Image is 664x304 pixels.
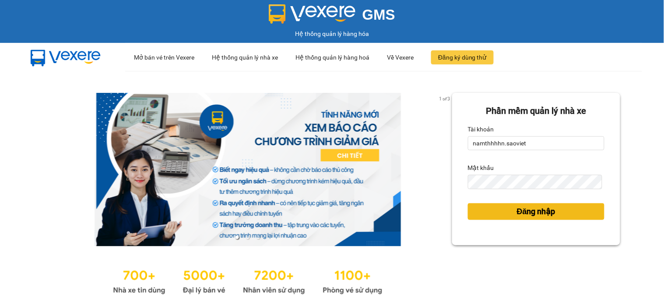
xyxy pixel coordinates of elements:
span: Đăng nhập [517,205,555,218]
p: 1 of 3 [437,93,452,104]
img: logo 2 [269,4,355,24]
span: Đăng ký dùng thử [438,53,487,62]
button: previous slide / item [44,93,56,246]
div: Về Vexere [387,43,414,71]
li: slide item 1 [235,236,239,239]
button: Đăng nhập [468,203,604,220]
li: slide item 3 [256,236,260,239]
a: GMS [269,13,395,20]
label: Tài khoản [468,122,494,136]
button: next slide / item [440,93,452,246]
div: Phần mềm quản lý nhà xe [468,104,604,118]
li: slide item 2 [246,236,249,239]
div: Hệ thống quản lý nhà xe [212,43,278,71]
label: Mật khẩu [468,161,494,175]
input: Mật khẩu [468,175,602,189]
div: Hệ thống quản lý hàng hóa [2,29,662,39]
img: mbUUG5Q.png [22,43,109,72]
button: Đăng ký dùng thử [431,50,494,64]
input: Tài khoản [468,136,604,150]
img: Statistics.png [113,264,383,297]
div: Mở bán vé trên Vexere [134,43,194,71]
span: GMS [362,7,395,23]
div: Hệ thống quản lý hàng hoá [295,43,369,71]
